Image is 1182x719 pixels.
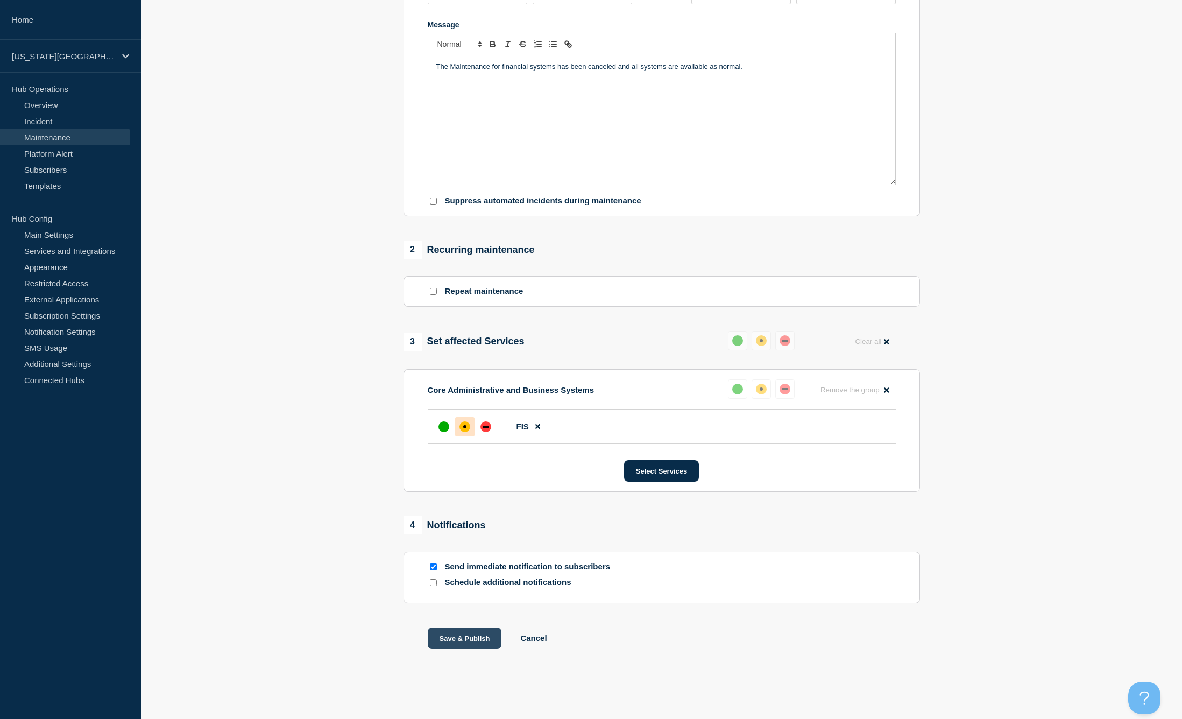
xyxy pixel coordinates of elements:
span: 2 [404,241,422,259]
button: Toggle strikethrough text [515,38,530,51]
span: 3 [404,333,422,351]
div: up [732,335,743,346]
p: Schedule additional notifications [445,577,617,588]
div: up [438,421,449,432]
button: Cancel [520,633,547,643]
button: Clear all [848,331,895,352]
button: up [728,331,747,350]
button: affected [752,331,771,350]
p: The Maintenance for financial systems has been canceled and all systems are available as normal. [436,62,887,72]
button: Toggle italic text [500,38,515,51]
button: Select Services [624,460,699,482]
button: Toggle link [561,38,576,51]
p: Send immediate notification to subscribers [445,562,617,572]
input: Schedule additional notifications [430,579,437,586]
div: down [780,384,790,394]
button: Toggle bulleted list [546,38,561,51]
div: Notifications [404,516,486,534]
div: down [780,335,790,346]
button: Toggle bold text [485,38,500,51]
div: affected [756,335,767,346]
input: Send immediate notification to subscribers [430,563,437,570]
div: Message [428,20,896,29]
p: Core Administrative and Business Systems [428,385,594,394]
button: affected [752,379,771,399]
button: down [775,331,795,350]
button: Toggle ordered list [530,38,546,51]
div: affected [459,421,470,432]
div: Set affected Services [404,333,525,351]
iframe: Help Scout Beacon - Open [1128,682,1160,714]
button: Save & Publish [428,628,502,649]
span: FIS [516,422,529,431]
button: Remove the group [814,379,896,400]
button: down [775,379,795,399]
div: affected [756,384,767,394]
span: Remove the group [820,386,880,394]
span: Font size [433,38,485,51]
p: [US_STATE][GEOGRAPHIC_DATA] [12,52,115,61]
div: Recurring maintenance [404,241,535,259]
input: Repeat maintenance [430,288,437,295]
span: 4 [404,516,422,534]
input: Suppress automated incidents during maintenance [430,198,437,205]
div: Message [428,55,895,185]
button: up [728,379,747,399]
p: Repeat maintenance [445,286,523,297]
div: up [732,384,743,394]
p: Suppress automated incidents during maintenance [445,196,641,206]
div: down [480,421,491,432]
